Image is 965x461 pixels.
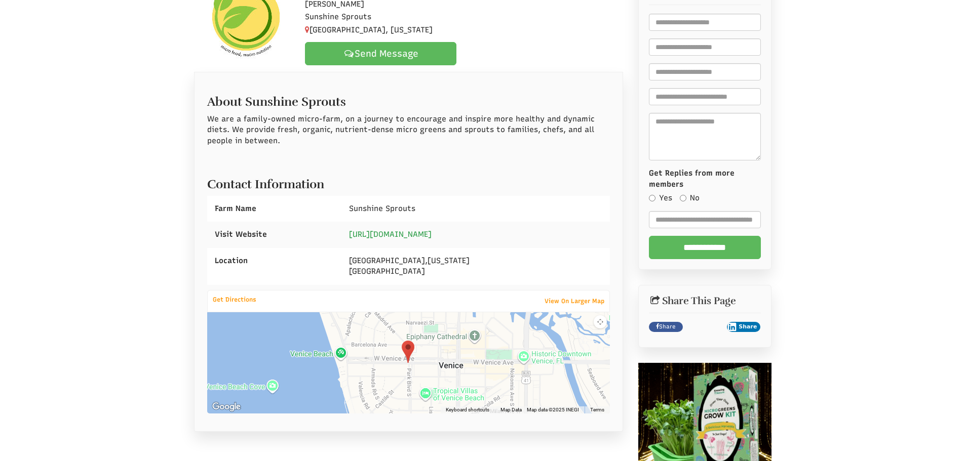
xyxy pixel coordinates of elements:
button: Keyboard shortcuts [446,406,489,413]
a: Send Message [305,42,456,65]
div: Visit Website [207,222,341,247]
input: Yes [649,195,655,201]
div: Location [207,248,341,274]
a: [URL][DOMAIN_NAME] [349,230,432,239]
div: , [GEOGRAPHIC_DATA] [341,248,610,285]
a: Get Directions [208,294,261,306]
span: [US_STATE] [428,256,470,265]
span: Map data ©2025 INEGI [527,406,579,413]
a: Open this area in Google Maps (opens a new window) [210,400,243,413]
h2: About Sunshine Sprouts [207,90,610,108]
img: Google [210,400,243,413]
a: Terms (opens in new tab) [590,406,604,413]
a: View On Larger Map [539,294,609,308]
button: Map camera controls [594,315,607,328]
h2: Share This Page [649,296,761,307]
input: No [680,195,686,201]
iframe: X Post Button [688,322,722,332]
span: Sunshine Sprouts [305,12,371,21]
a: Share [649,322,683,332]
button: Share [727,322,761,332]
label: Get Replies from more members [649,168,761,190]
label: No [680,193,700,203]
p: We are a family-owned micro-farm, on a journey to encourage and inspire more healthy and dynamic ... [207,114,610,146]
span: [GEOGRAPHIC_DATA], [US_STATE] [305,25,433,34]
label: Yes [649,193,672,203]
span: [GEOGRAPHIC_DATA] [349,256,425,265]
h2: Contact Information [207,173,610,191]
div: Farm Name [207,196,341,222]
span: Sunshine Sprouts [349,204,415,213]
button: Map Data [500,406,522,413]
